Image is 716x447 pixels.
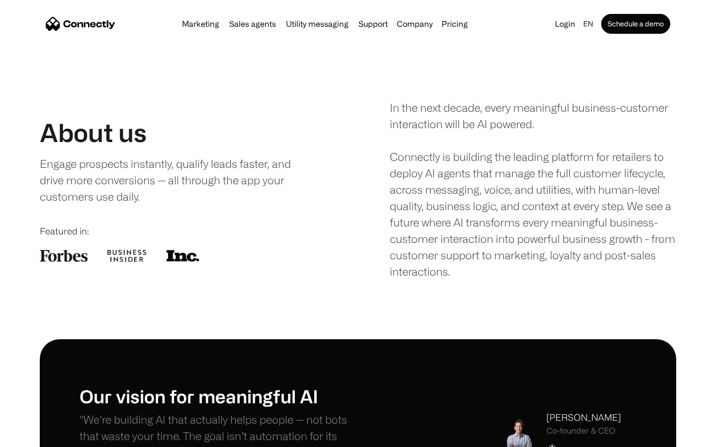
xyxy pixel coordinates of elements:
a: Pricing [438,20,472,28]
div: Company [397,17,433,31]
div: In the next decade, every meaningful business-customer interaction will be AI powered. Connectly ... [390,99,676,280]
h1: About us [40,118,147,148]
h1: Our vision for meaningful AI [80,385,358,407]
ul: Language list [20,430,60,444]
a: Utility messaging [282,20,353,28]
div: en [583,17,593,31]
a: Support [355,20,392,28]
div: Co-founder & CEO [546,426,621,436]
div: [PERSON_NAME] [546,411,621,424]
a: Login [551,17,579,31]
a: Marketing [178,20,223,28]
div: Engage prospects instantly, qualify leads faster, and drive more conversions — all through the ap... [40,155,312,205]
a: Schedule a demo [601,14,670,34]
a: Sales agents [225,20,280,28]
aside: Language selected: English [10,429,60,444]
div: Featured in: [40,224,326,238]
